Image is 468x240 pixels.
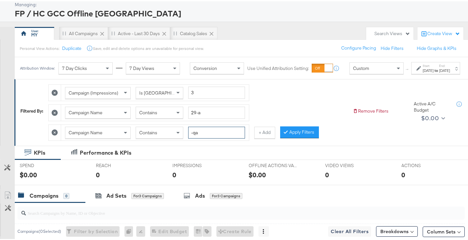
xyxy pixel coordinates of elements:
[173,30,177,34] div: Drag to reorder tab
[423,62,434,67] label: Start:
[20,65,55,69] div: Attribution Window:
[20,107,43,113] div: Filtered By:
[62,30,66,34] div: Drag to reorder tab
[423,225,465,236] button: Column Sets
[404,67,411,69] span: ↑
[418,112,446,122] button: $0.00
[376,225,418,235] button: Breakdowns
[69,89,118,95] span: Campaign (Impressions)
[139,108,157,114] span: Contains
[20,45,59,50] div: Personal View Actions:
[15,0,465,7] div: Managing:
[80,148,131,155] div: Performance & KPIs
[188,105,245,118] input: Enter a search term
[402,169,406,178] div: 0
[139,128,157,134] span: Contains
[34,148,45,155] div: KPIs
[195,191,205,198] div: Ads
[118,29,160,35] div: Active - Last 30 Days
[96,161,145,167] span: REACH
[69,108,102,114] span: Campaign Name
[331,226,368,234] span: Clear All Filters
[325,161,374,167] span: VIDEO VIEWS
[421,112,439,122] div: $0.00
[353,107,389,113] button: Remove Filters
[111,30,115,34] div: Drag to reorder tab
[427,29,460,36] div: Create View
[439,67,450,72] div: [DATE]
[124,225,136,235] div: 0
[402,161,451,167] span: ACTIONS
[381,44,404,50] button: Hide Filters
[106,191,126,198] div: Ad Sets
[30,191,58,198] div: Campaigns
[188,125,245,138] input: Enter a search term
[188,85,245,98] input: Enter a number
[193,64,217,70] span: Conversion
[328,225,371,235] button: Clear All Filters
[414,99,450,112] div: Active A/C Budget
[353,64,369,70] span: Custom
[210,192,242,198] div: for 3 Campaigns
[20,169,37,178] div: $0.00
[254,125,275,137] button: + Add
[172,161,222,167] span: IMPRESSIONS
[337,41,381,53] button: Configure Pacing
[374,29,410,35] div: Search Views
[280,125,319,137] button: Apply Filters
[31,31,37,37] div: MY
[96,169,100,178] div: 0
[69,29,98,35] div: All Campaigns
[249,161,298,167] span: OFFLINE ACTIONS VALUE
[325,169,329,178] div: 0
[93,45,204,50] div: Save, edit and delete options are unavailable for personal view.
[434,67,439,72] strong: to
[423,67,434,72] div: [DATE]
[172,169,176,178] div: 0
[15,7,465,18] div: FP / HC GCC Offline [GEOGRAPHIC_DATA]
[62,64,87,70] span: 7 Day Clicks
[62,44,81,50] button: Duplicate
[131,192,164,198] div: for 3 Campaigns
[63,192,69,198] div: 0
[139,89,189,95] span: Is [GEOGRAPHIC_DATA]
[180,29,207,35] div: Catalog Sales
[249,169,266,178] div: $0.00
[69,128,102,134] span: Campaign Name
[17,227,61,233] div: Campaigns ( 0 Selected)
[417,44,457,50] button: Hide Graphs & KPIs
[20,161,69,167] span: SPEND
[247,64,309,70] label: Use Unified Attribution Setting:
[439,62,450,67] label: End:
[26,203,425,215] input: Search Campaigns by Name, ID or Objective
[129,64,154,70] span: 7 Day Views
